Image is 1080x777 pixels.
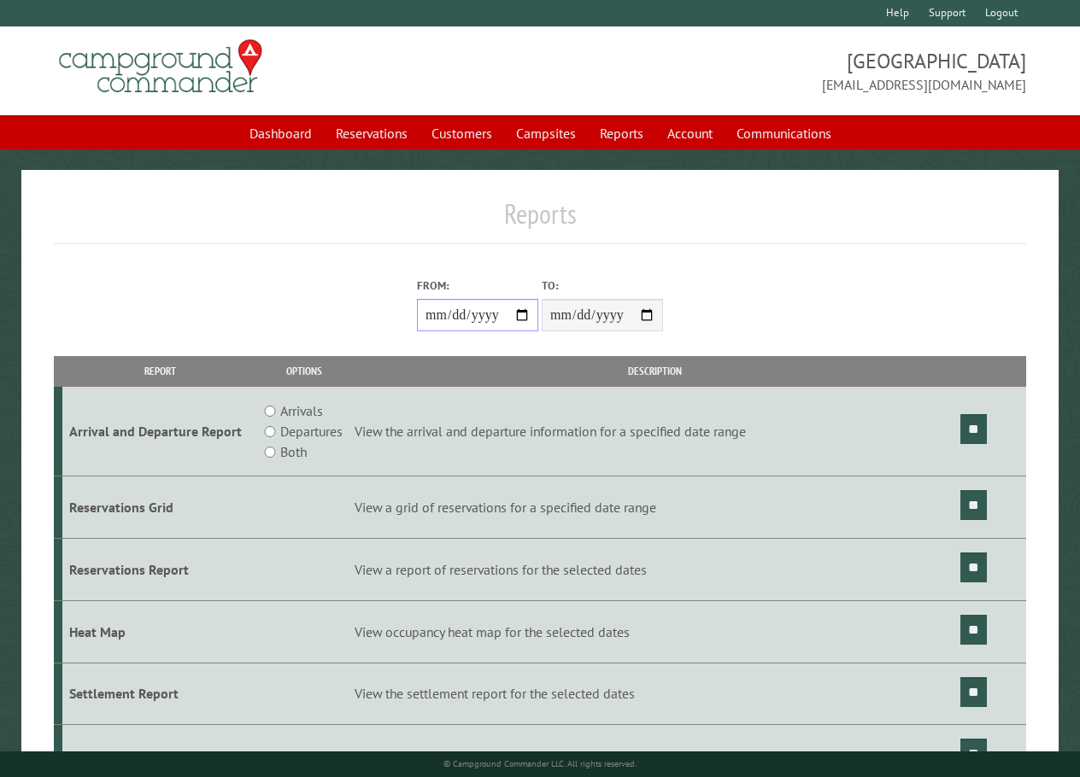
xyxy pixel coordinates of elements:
[443,758,637,769] small: © Campground Commander LLC. All rights reserved.
[352,356,958,386] th: Description
[62,538,257,600] td: Reservations Report
[352,387,958,476] td: View the arrival and departure information for a specified date range
[62,356,257,386] th: Report
[352,663,958,725] td: View the settlement report for the selected dates
[542,277,663,294] label: To:
[540,47,1026,95] span: [GEOGRAPHIC_DATA] [EMAIL_ADDRESS][DOMAIN_NAME]
[62,387,257,476] td: Arrival and Departure Report
[54,197,1026,244] h1: Reports
[726,117,842,149] a: Communications
[506,117,586,149] a: Campsites
[352,476,958,539] td: View a grid of reservations for a specified date range
[54,33,267,100] img: Campground Commander
[352,538,958,600] td: View a report of reservations for the selected dates
[62,476,257,539] td: Reservations Grid
[62,600,257,663] td: Heat Map
[352,600,958,663] td: View occupancy heat map for the selected dates
[657,117,723,149] a: Account
[590,117,654,149] a: Reports
[280,400,323,421] label: Arrivals
[62,663,257,725] td: Settlement Report
[280,421,343,441] label: Departures
[421,117,502,149] a: Customers
[326,117,418,149] a: Reservations
[280,441,307,462] label: Both
[417,277,538,294] label: From:
[239,117,322,149] a: Dashboard
[257,356,352,386] th: Options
